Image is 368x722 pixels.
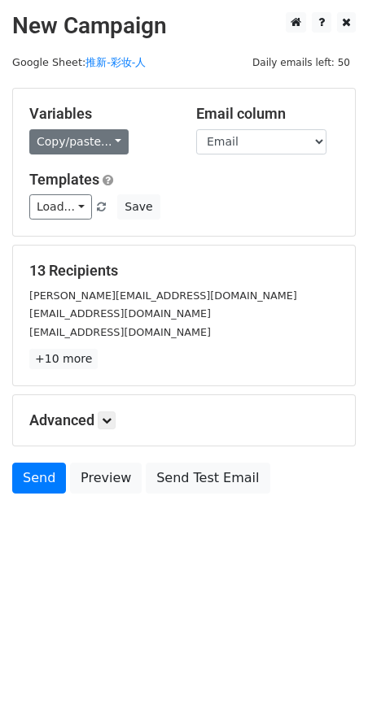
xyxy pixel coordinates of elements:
[29,105,172,123] h5: Variables
[146,463,269,494] a: Send Test Email
[117,194,160,220] button: Save
[29,129,129,154] a: Copy/paste...
[85,56,146,68] a: 推新-彩妆-人
[70,463,142,494] a: Preview
[287,644,368,722] iframe: Chat Widget
[29,411,339,429] h5: Advanced
[29,326,211,338] small: [EMAIL_ADDRESS][DOMAIN_NAME]
[29,289,297,302] small: [PERSON_NAME][EMAIL_ADDRESS][DOMAIN_NAME]
[29,349,98,369] a: +10 more
[29,307,211,320] small: [EMAIL_ADDRESS][DOMAIN_NAME]
[12,12,356,40] h2: New Campaign
[196,105,339,123] h5: Email column
[29,194,92,220] a: Load...
[12,463,66,494] a: Send
[12,56,146,68] small: Google Sheet:
[247,56,356,68] a: Daily emails left: 50
[29,171,99,188] a: Templates
[247,54,356,72] span: Daily emails left: 50
[29,262,339,280] h5: 13 Recipients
